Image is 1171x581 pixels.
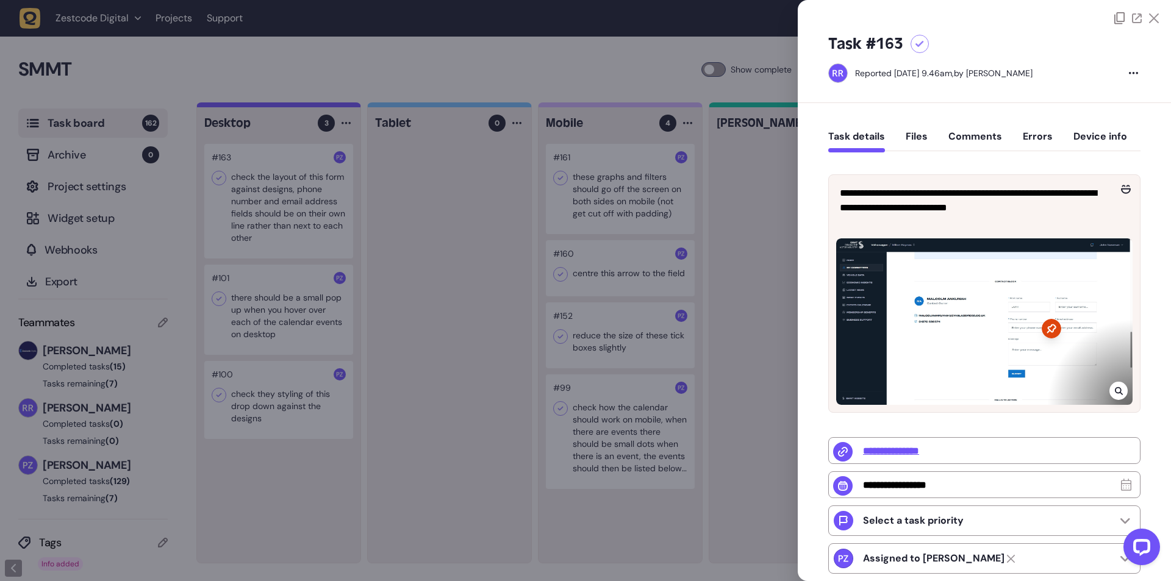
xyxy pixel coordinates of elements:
strong: Paris Zisis [863,552,1004,565]
div: Reported [DATE] 9.46am, [855,68,954,79]
button: Errors [1023,130,1053,152]
button: Task details [828,130,885,152]
iframe: LiveChat chat widget [1114,524,1165,575]
img: Riki-leigh Robinson [829,64,847,82]
div: by [PERSON_NAME] [855,67,1033,79]
h5: Task #163 [828,34,903,54]
p: Select a task priority [863,515,964,527]
button: Files [906,130,928,152]
button: Device info [1073,130,1127,152]
button: Comments [948,130,1002,152]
